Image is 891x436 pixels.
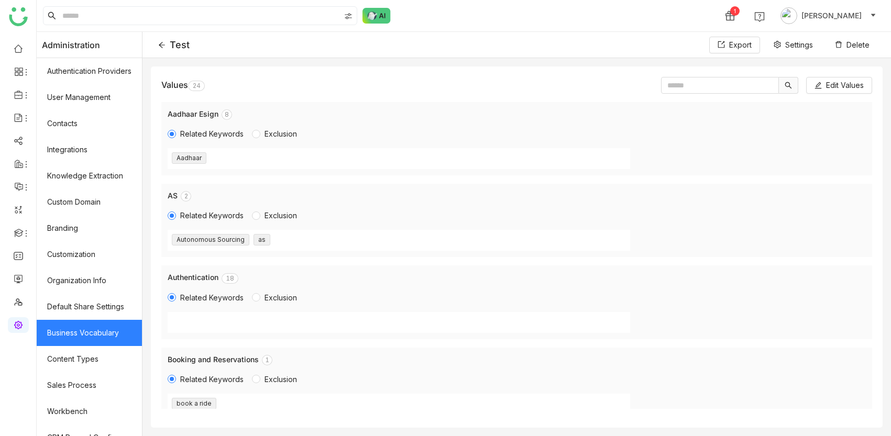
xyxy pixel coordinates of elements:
[230,273,234,284] p: 8
[254,234,270,245] nz-tag: as
[37,241,142,267] a: Customization
[196,81,201,91] p: 4
[176,128,248,140] span: Related Keywords
[260,292,301,304] span: Exclusion
[168,272,218,283] div: Authentication
[729,39,752,51] span: Export
[37,137,142,163] a: Integrations
[344,12,353,20] img: search-type.svg
[260,210,301,221] span: Exclusion
[37,215,142,241] a: Branding
[785,39,813,51] span: Settings
[222,273,238,284] nz-badge-sup: 18
[37,320,142,346] a: Business Vocabulary
[778,7,878,24] button: [PERSON_NAME]
[37,346,142,372] a: Content Types
[260,128,301,140] span: Exclusion
[176,210,248,221] span: Related Keywords
[37,398,142,424] a: Workbench
[161,80,205,91] div: Values
[172,234,249,245] nz-tag: Autonomous Sourcing
[188,81,205,91] nz-badge-sup: 24
[37,294,142,320] a: Default Share Settings
[730,6,740,16] div: 1
[37,267,142,294] a: Organization Info
[826,80,864,91] span: Edit Values
[192,81,196,91] p: 2
[37,58,142,84] a: Authentication Providers
[176,292,248,304] span: Related Keywords
[265,355,269,365] p: 1
[362,8,391,24] img: ask-buddy-normal.svg
[168,354,259,365] div: Booking and Reservations
[168,190,178,202] div: AS
[780,7,797,24] img: avatar
[172,152,206,164] nz-tag: Aadhaar
[42,32,100,58] span: Administration
[827,37,878,53] button: Delete
[176,374,248,385] span: Related Keywords
[754,12,765,22] img: help.svg
[765,37,821,53] button: Settings
[37,372,142,398] a: Sales Process
[37,84,142,110] a: User Management
[184,191,188,202] p: 2
[262,355,272,365] nz-badge-sup: 1
[37,163,142,189] a: Knowledge Extraction
[801,10,862,21] span: [PERSON_NAME]
[172,398,216,409] nz-tag: book a ride
[222,109,232,120] nz-badge-sup: 8
[846,39,870,51] span: Delete
[709,37,760,53] button: Export
[226,273,230,284] p: 1
[168,108,218,120] div: Aadhaar Esign
[225,109,229,120] p: 8
[806,77,872,94] button: Edit Values
[37,189,142,215] a: Custom Domain
[170,39,190,50] div: Test
[181,191,191,202] nz-badge-sup: 2
[260,374,301,385] span: Exclusion
[9,7,28,26] img: logo
[37,110,142,137] a: Contacts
